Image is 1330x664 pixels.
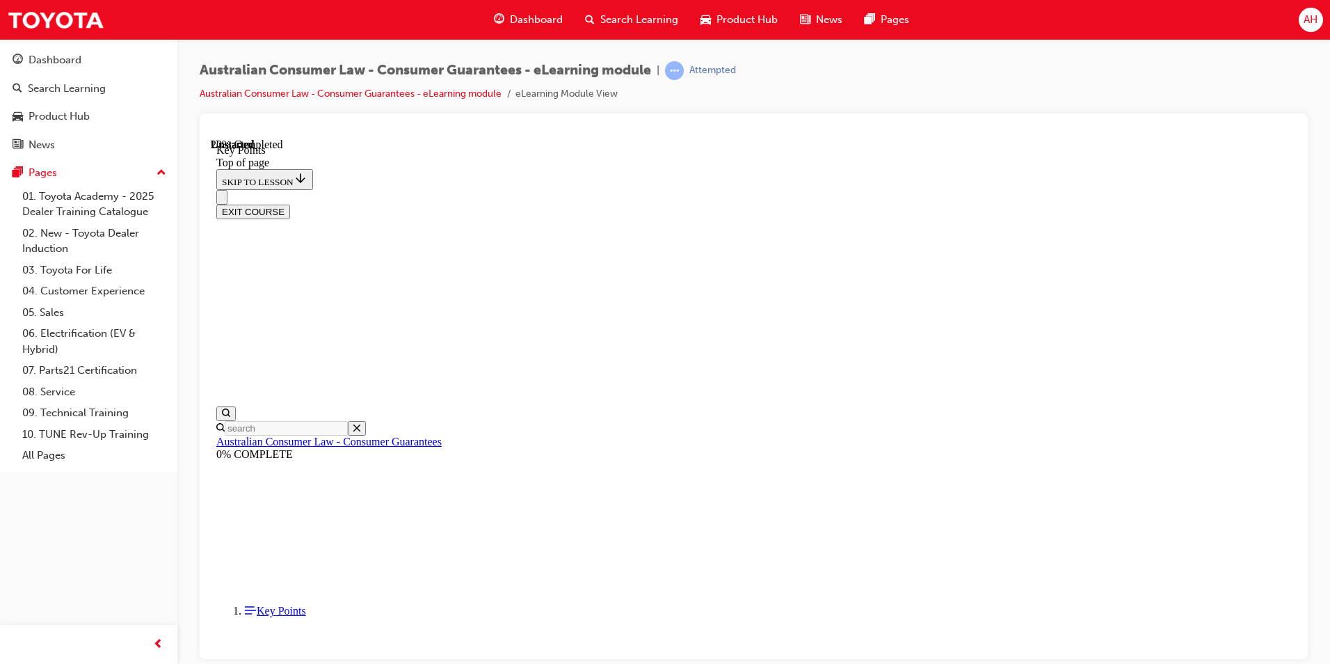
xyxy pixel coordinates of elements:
[700,11,711,29] span: car-icon
[29,52,81,68] div: Dashboard
[14,283,137,297] input: Search
[17,186,172,223] a: 01. Toyota Academy - 2025 Dealer Training Catalogue
[17,280,172,302] a: 04. Customer Experience
[17,223,172,260] a: 02. New - Toyota Dealer Induction
[789,6,854,34] a: news-iconNews
[7,4,104,35] img: Trak
[6,297,231,309] a: Australian Consumer Law - Consumer Guarantees
[585,11,595,29] span: search-icon
[17,402,172,424] a: 09. Technical Training
[17,381,172,403] a: 08. Service
[6,45,172,160] button: DashboardSearch LearningProduct HubNews
[716,12,778,28] span: Product Hub
[17,424,172,445] a: 10. TUNE Rev-Up Training
[6,160,172,186] button: Pages
[153,636,163,654] span: prev-icon
[137,283,155,297] button: Close search menu
[6,104,172,129] a: Product Hub
[29,109,90,125] div: Product Hub
[483,6,574,34] a: guage-iconDashboard
[13,54,23,67] span: guage-icon
[13,167,23,180] span: pages-icon
[881,12,909,28] span: Pages
[6,31,102,52] button: SKIP TO LESSON
[494,11,504,29] span: guage-icon
[6,47,172,73] a: Dashboard
[510,12,563,28] span: Dashboard
[689,6,789,34] a: car-iconProduct Hub
[800,11,810,29] span: news-icon
[6,6,1080,18] div: Key Points
[6,132,172,158] a: News
[657,63,659,79] span: |
[11,38,97,49] span: SKIP TO LESSON
[13,111,23,123] span: car-icon
[1304,12,1317,28] span: AH
[6,66,79,81] button: EXIT COURSE
[6,52,17,66] button: Close navigation menu
[157,164,166,182] span: up-icon
[854,6,920,34] a: pages-iconPages
[6,18,1080,31] div: Top of page
[17,302,172,324] a: 05. Sales
[574,6,689,34] a: search-iconSearch Learning
[1299,8,1323,32] button: AH
[28,81,106,97] div: Search Learning
[13,83,22,95] span: search-icon
[6,310,1080,322] div: 0% COMPLETE
[200,88,502,100] a: Australian Consumer Law - Consumer Guarantees - eLearning module
[13,139,23,152] span: news-icon
[6,76,172,102] a: Search Learning
[17,360,172,381] a: 07. Parts21 Certification
[17,260,172,281] a: 03. Toyota For Life
[689,64,736,77] div: Attempted
[865,11,875,29] span: pages-icon
[200,63,651,79] span: Australian Consumer Law - Consumer Guarantees - eLearning module
[6,268,25,283] button: Open search menu
[816,12,842,28] span: News
[665,61,684,80] span: learningRecordVerb_ATTEMPT-icon
[17,445,172,466] a: All Pages
[600,12,678,28] span: Search Learning
[515,86,618,102] li: eLearning Module View
[17,323,172,360] a: 06. Electrification (EV & Hybrid)
[29,137,55,153] div: News
[29,165,57,181] div: Pages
